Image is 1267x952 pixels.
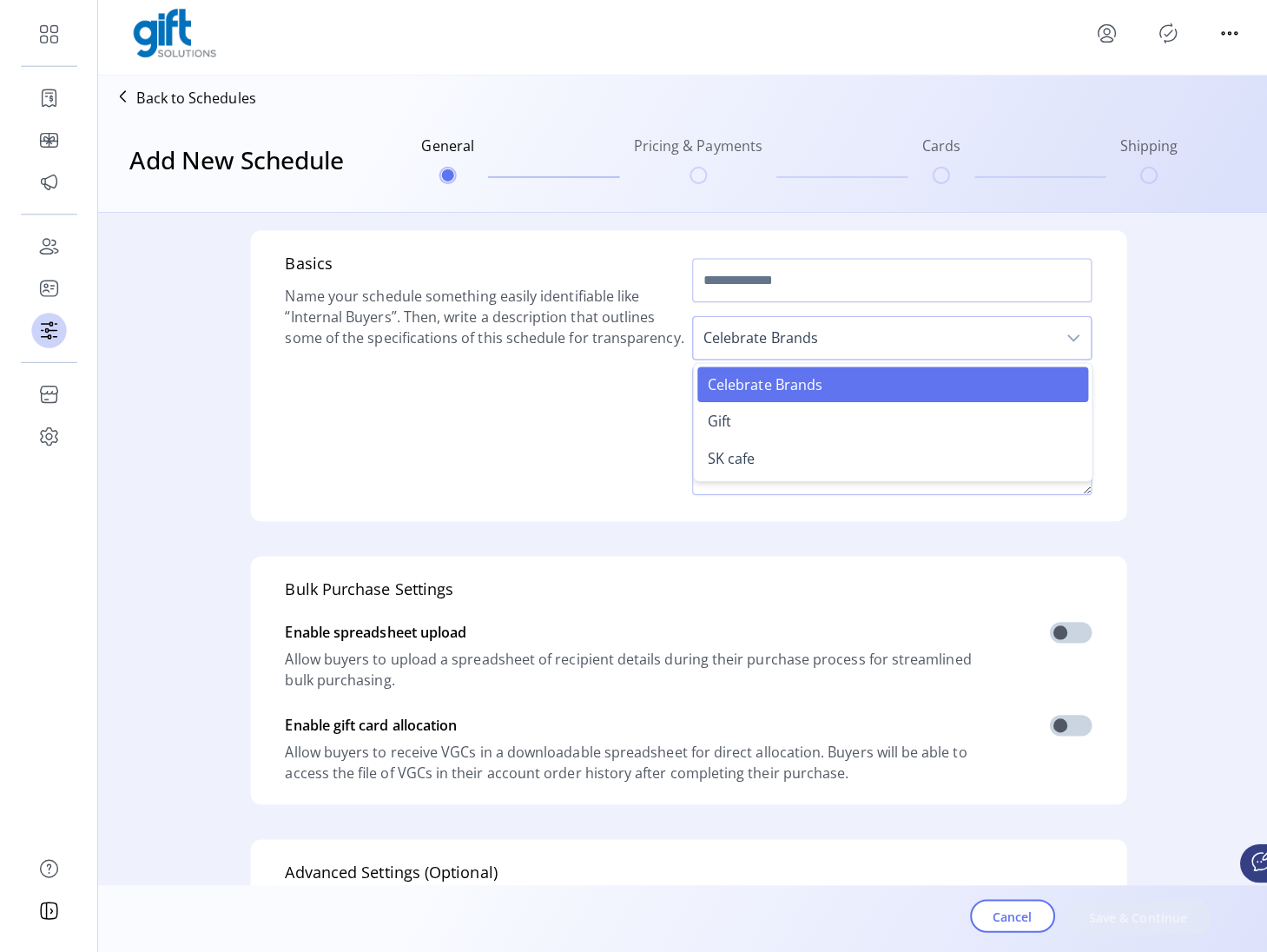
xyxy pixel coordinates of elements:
ul: Option List [688,368,1082,485]
li: Gift [691,408,1079,443]
p: Back to Schedules [135,95,254,116]
span: Cancel [984,907,1023,925]
span: Enable spreadsheet upload [283,625,463,645]
span: Allow buyers to upload a spreadsheet of recipient details during their purchase process for strea... [283,651,978,692]
h5: Bulk Purchase Settings [283,580,450,614]
h5: Basics [283,257,679,291]
button: Cancel [961,899,1046,932]
button: menu [1204,27,1232,55]
button: Publisher Panel [1144,27,1171,55]
span: SK cafe [702,453,749,472]
li: Celebrate Brands [691,372,1079,407]
h6: General [418,142,470,173]
span: Allow buyers to receive VGCs in a downloadable spreadsheet for direct allocation. Buyers will be ... [283,743,978,784]
div: dropdown trigger [1046,322,1081,364]
h5: Advanced Settings (Optional) [283,861,493,895]
span: Gift [702,416,725,435]
span: Celebrate Brands [687,322,1046,364]
span: Celebrate Brands [702,380,815,399]
span: Name your schedule something easily identifiable like “Internal Buyers”. Then, write a descriptio... [283,292,678,353]
span: Enable gift card allocation [283,717,453,737]
button: menu [1083,27,1111,55]
img: logo [132,17,214,65]
h3: Add New Schedule [129,148,341,184]
li: SK cafe [691,445,1079,479]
